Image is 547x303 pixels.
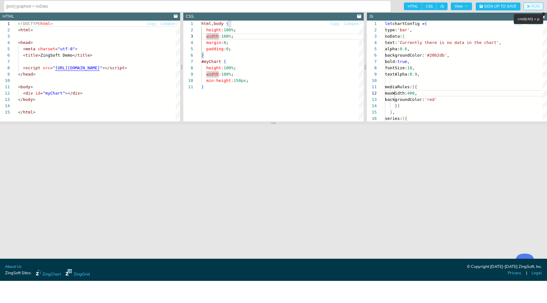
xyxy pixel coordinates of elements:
span: head [21,40,30,45]
span: body [23,97,33,102]
span: } [390,110,392,114]
button: Collapse [160,21,176,27]
button: Collapse [343,21,359,27]
span: body [214,21,223,26]
span: bold: [385,59,397,64]
span: 100% [221,34,231,39]
span: 0.6 [400,46,407,51]
span: RUN [531,4,539,8]
div: 1 [367,21,377,27]
span: < [23,65,26,70]
span: 150px [234,78,246,83]
div: 1 [183,21,193,27]
span: < [18,84,21,89]
span: noData: [385,34,402,39]
span: { [415,84,417,89]
div: 4 [183,40,193,46]
span: let [385,21,392,26]
span: View [455,4,468,8]
button: RUN [524,3,543,10]
div: 6 [183,52,193,59]
span: 0.9 [410,72,417,77]
span: Sign Up to Save [484,4,517,8]
button: Copy [147,21,156,27]
span: html [40,21,50,26]
span: , [211,21,214,26]
span: 100% [224,65,234,70]
div: 10 [183,77,193,84]
span: < [23,46,26,51]
button: View [451,3,472,10]
span: body [21,84,30,89]
span: '#20b2db' [424,53,447,58]
span: "utf-8" [58,46,75,51]
span: , [410,28,412,32]
span: width: [206,72,221,77]
span: = [50,65,53,70]
div: 11 [367,84,377,90]
div: 8 [367,65,377,71]
span: mediaRules: [385,84,412,89]
span: margin: [206,40,224,45]
input: Untitled Demo [6,1,388,11]
span: maxWidth: [385,91,407,96]
span: < [23,53,26,58]
span: , [447,53,449,58]
span: { [402,34,405,39]
span: cmd(ctrl) + p [518,16,539,22]
span: id [35,91,41,96]
span: , [499,40,501,45]
span: > [30,40,33,45]
span: height: [206,28,224,32]
span: series: [385,116,402,121]
div: 13 [367,96,377,103]
span: backgroundColor: [385,97,424,102]
div: 14 [367,103,377,109]
span: </ [18,72,23,77]
span: html [21,28,30,32]
span: html [201,21,211,26]
span: , [412,65,415,70]
span: ; [231,72,234,77]
span: Copy [514,22,523,26]
span: < [18,40,21,45]
div: 11 [183,84,193,90]
div: 7 [183,59,193,65]
div: 16 [367,115,377,122]
span: title [25,53,38,58]
span: padding: [206,46,226,51]
span: " [53,65,55,70]
button: Copy [513,21,523,27]
span: = [55,46,58,51]
span: < [23,91,26,96]
span: ; [246,78,248,83]
span: Copy [330,22,339,26]
span: > [30,28,33,32]
span: 400 [407,91,414,96]
span: { [226,21,229,26]
div: HTML [3,14,14,20]
span: } [395,103,397,108]
span: charset [38,46,55,51]
span: > [33,110,35,114]
div: 5 [367,46,377,52]
span: head [23,72,33,77]
div: 12 [367,90,377,96]
div: 4 [367,40,377,46]
span: 100% [221,72,231,77]
button: Sign Up to Save [476,3,520,10]
span: ZingSoft Sites: [5,270,31,276]
span: ></ [65,91,72,96]
span: min-height: [206,78,234,83]
div: 5 [183,46,193,52]
span: script [25,65,40,70]
span: > [33,97,35,102]
span: , [407,59,410,64]
span: width: [206,34,221,39]
div: © Copyright [DATE]-[DATE] ZingSoft, Inc. [467,264,542,270]
span: , [415,91,417,96]
span: , [407,46,410,51]
span: < [18,28,21,32]
span: src [43,65,50,70]
div: CSS [186,14,194,20]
